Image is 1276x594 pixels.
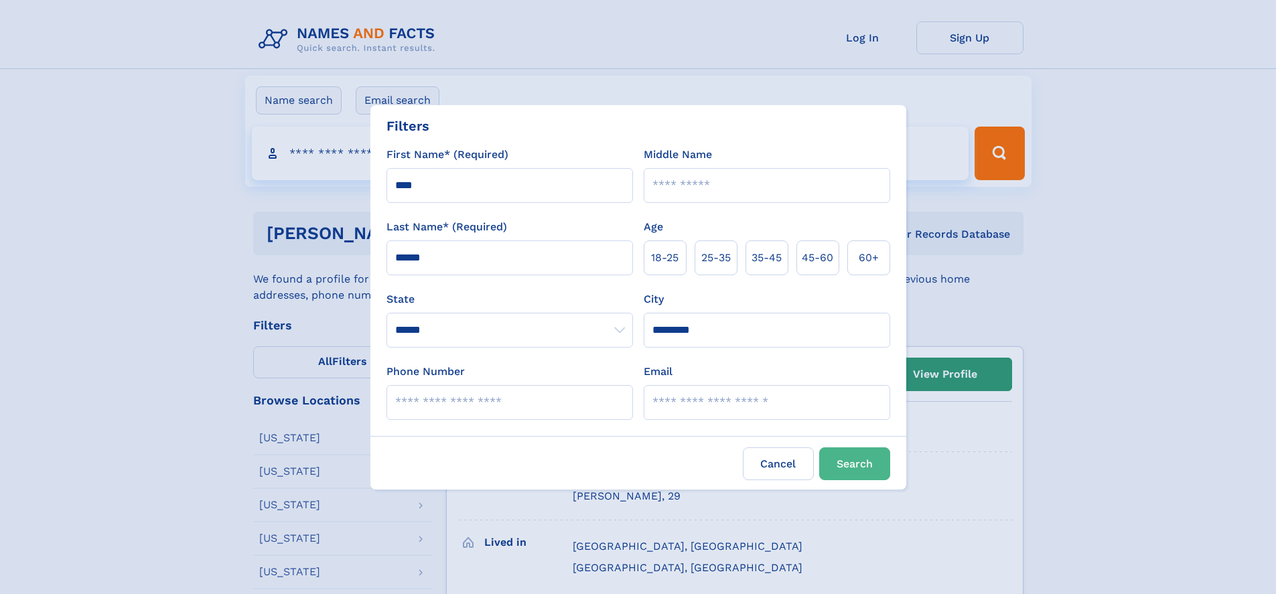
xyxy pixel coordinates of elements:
label: City [644,291,664,307]
span: 25‑35 [701,250,731,266]
label: First Name* (Required) [386,147,508,163]
label: Last Name* (Required) [386,219,507,235]
label: Age [644,219,663,235]
div: Filters [386,116,429,136]
span: 35‑45 [752,250,782,266]
button: Search [819,447,890,480]
span: 60+ [859,250,879,266]
label: Cancel [743,447,814,480]
label: Email [644,364,672,380]
label: Middle Name [644,147,712,163]
span: 45‑60 [802,250,833,266]
label: Phone Number [386,364,465,380]
span: 18‑25 [651,250,679,266]
label: State [386,291,633,307]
